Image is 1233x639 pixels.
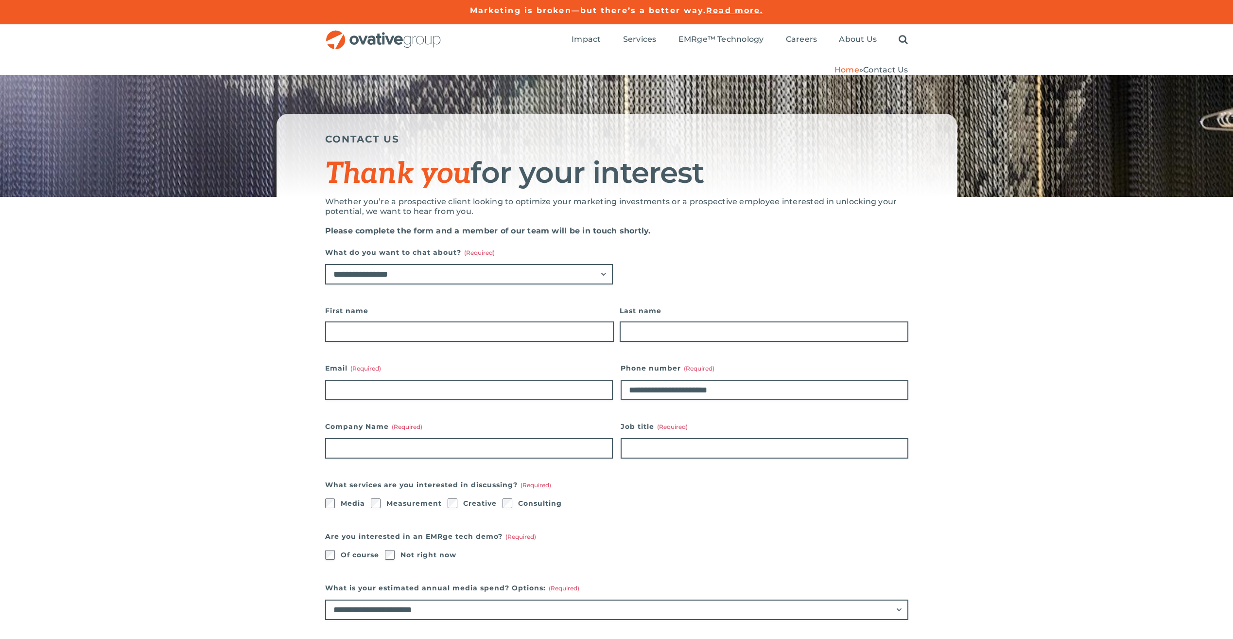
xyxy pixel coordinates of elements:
label: What is your estimated annual media spend? Options: [325,581,908,595]
label: Measurement [386,497,442,510]
span: EMRge™ Technology [678,35,764,44]
legend: Are you interested in an EMRge tech demo? [325,530,536,543]
nav: Menu [572,24,908,55]
span: Contact Us [863,65,908,74]
a: Home [834,65,859,74]
label: Company Name [325,420,613,433]
a: Read more. [706,6,763,15]
a: Careers [786,35,817,45]
span: (Required) [392,423,422,430]
span: About Us [839,35,877,44]
span: Impact [572,35,601,44]
label: Media [341,497,365,510]
h5: CONTACT US [325,133,908,145]
label: What do you want to chat about? [325,246,613,259]
label: Phone number [621,361,908,375]
a: Search [899,35,908,45]
span: (Required) [549,585,579,592]
legend: What services are you interested in discussing? [325,478,551,492]
label: Last name [620,304,908,318]
h1: for your interest [325,157,908,190]
a: Services [623,35,657,45]
a: EMRge™ Technology [678,35,764,45]
span: » [834,65,908,74]
a: Marketing is broken—but there’s a better way. [470,6,707,15]
span: (Required) [505,533,536,540]
p: Whether you’re a prospective client looking to optimize your marketing investments or a prospecti... [325,197,908,216]
span: (Required) [350,365,381,372]
a: About Us [839,35,877,45]
span: Careers [786,35,817,44]
label: Consulting [518,497,562,510]
strong: Please complete the form and a member of our team will be in touch shortly. [325,226,651,235]
span: (Required) [657,423,688,430]
a: Impact [572,35,601,45]
span: (Required) [684,365,714,372]
label: Email [325,361,613,375]
span: Services [623,35,657,44]
span: (Required) [521,481,551,489]
a: OG_Full_horizontal_RGB [325,29,442,38]
label: Not right now [400,548,456,562]
span: Thank you [325,157,471,192]
label: Job title [621,420,908,433]
span: (Required) [464,249,495,256]
label: First name [325,304,614,318]
label: Creative [463,497,497,510]
label: Of course [341,548,379,562]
